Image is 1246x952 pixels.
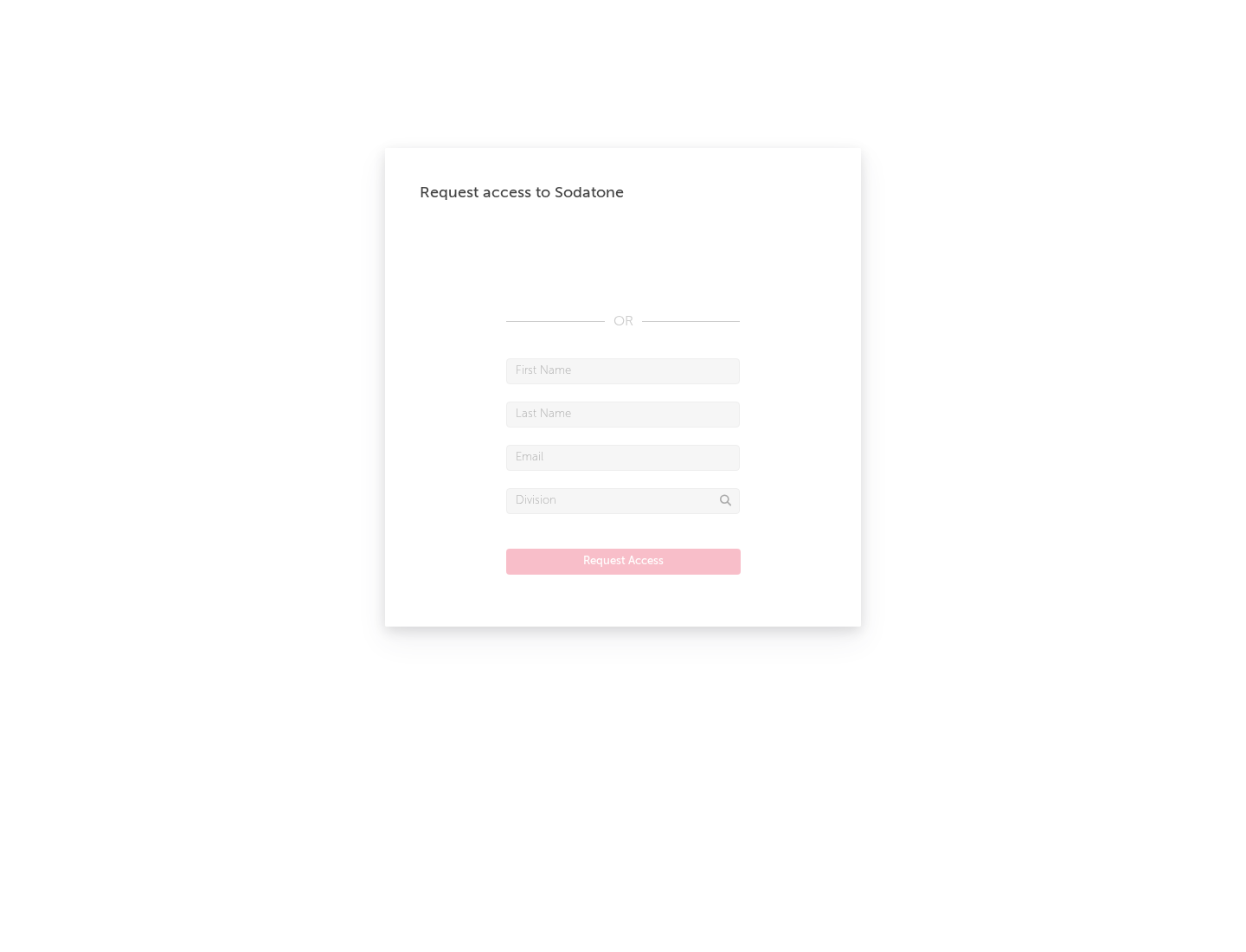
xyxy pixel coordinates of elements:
div: Request access to Sodatone [420,183,826,203]
input: First Name [506,358,740,384]
input: Division [506,488,740,514]
div: OR [506,312,740,332]
button: Request Access [506,549,741,575]
input: Email [506,445,740,471]
input: Last Name [506,402,740,428]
